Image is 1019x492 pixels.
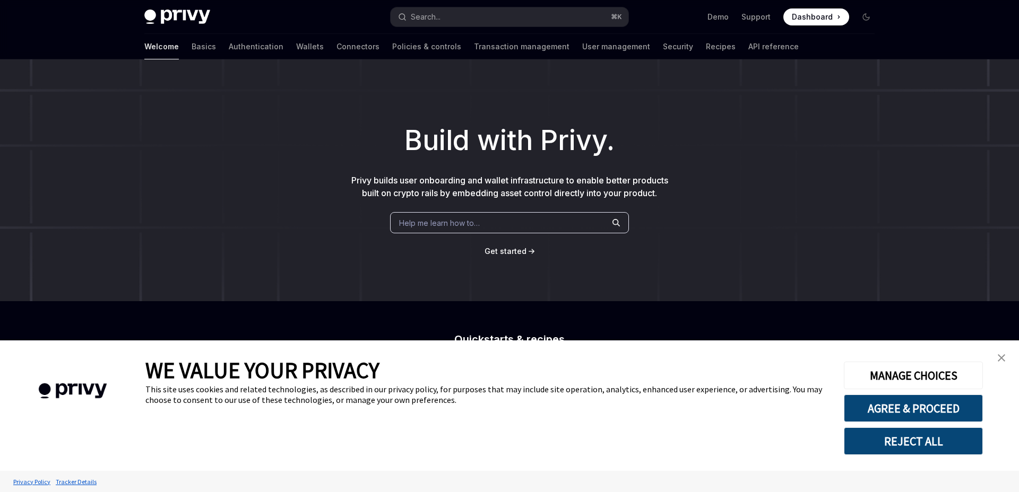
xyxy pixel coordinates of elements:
[399,217,480,229] span: Help me learn how to…
[844,394,983,422] button: AGREE & PROCEED
[474,34,569,59] a: Transaction management
[16,368,129,414] img: company logo
[323,334,696,345] h2: Quickstarts & recipes
[663,34,693,59] a: Security
[144,10,210,24] img: dark logo
[741,12,771,22] a: Support
[144,34,179,59] a: Welcome
[844,427,983,455] button: REJECT ALL
[991,347,1012,368] a: close banner
[336,34,379,59] a: Connectors
[485,246,526,257] a: Get started
[582,34,650,59] a: User management
[296,34,324,59] a: Wallets
[706,34,736,59] a: Recipes
[748,34,799,59] a: API reference
[145,384,828,405] div: This site uses cookies and related technologies, as described in our privacy policy, for purposes...
[391,7,628,27] button: Open search
[611,13,622,21] span: ⌘ K
[11,472,53,491] a: Privacy Policy
[192,34,216,59] a: Basics
[783,8,849,25] a: Dashboard
[844,362,983,389] button: MANAGE CHOICES
[145,356,379,384] span: WE VALUE YOUR PRIVACY
[998,354,1005,362] img: close banner
[53,472,99,491] a: Tracker Details
[229,34,283,59] a: Authentication
[485,247,526,256] span: Get started
[707,12,729,22] a: Demo
[411,11,441,23] div: Search...
[792,12,833,22] span: Dashboard
[351,175,668,198] span: Privy builds user onboarding and wallet infrastructure to enable better products built on crypto ...
[392,34,461,59] a: Policies & controls
[17,120,1002,161] h1: Build with Privy.
[858,8,875,25] button: Toggle dark mode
